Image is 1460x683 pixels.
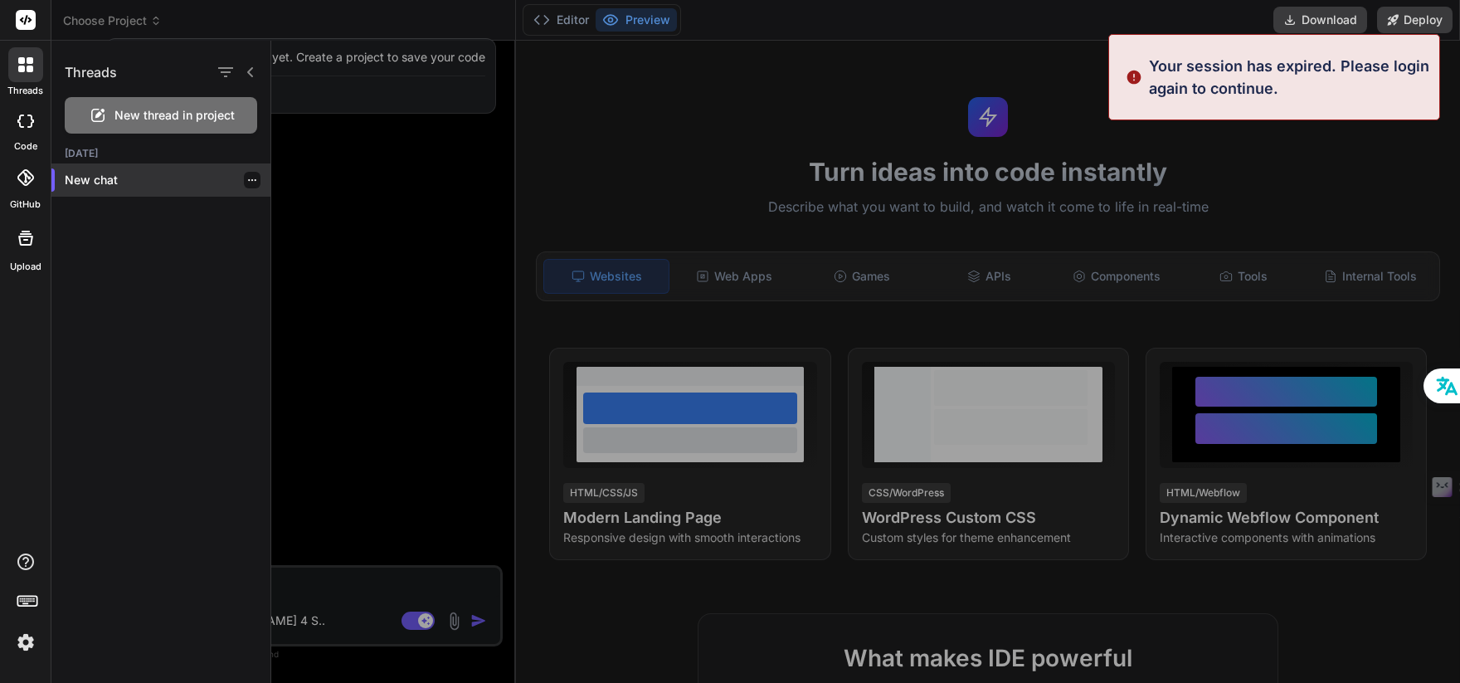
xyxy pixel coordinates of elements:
p: Your session has expired. Please login again to continue. [1149,55,1429,100]
img: alert [1126,55,1142,100]
p: New chat [65,172,270,188]
h1: Threads [65,62,117,82]
label: Upload [10,260,41,274]
span: New thread in project [114,107,235,124]
label: code [14,139,37,154]
label: threads [7,84,43,98]
img: settings [12,628,40,656]
label: GitHub [10,198,41,212]
h2: [DATE] [51,147,270,160]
